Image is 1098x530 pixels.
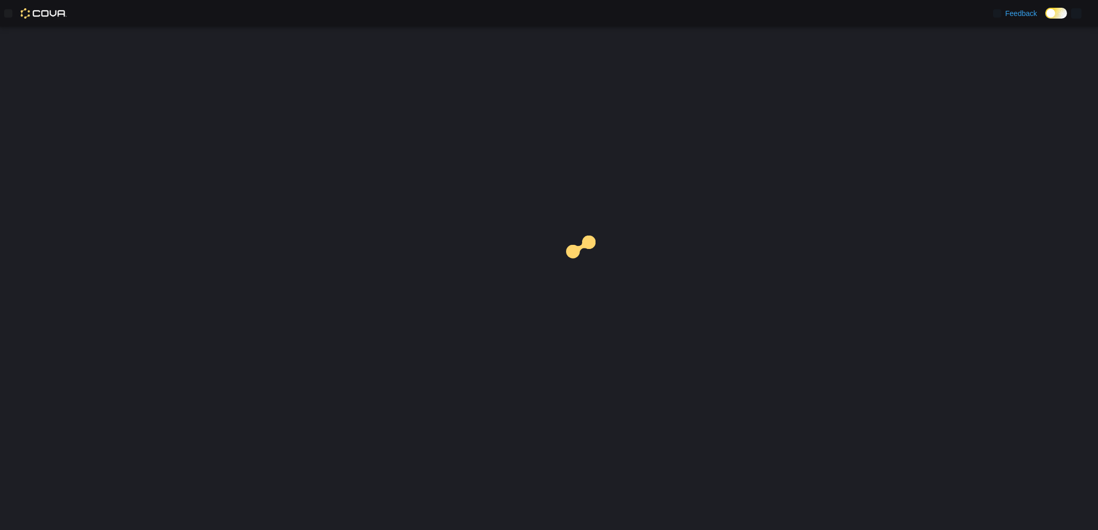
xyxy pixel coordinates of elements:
span: Feedback [1005,8,1037,19]
input: Dark Mode [1045,8,1067,19]
a: Feedback [989,3,1041,24]
img: cova-loader [549,228,627,305]
img: Cova [21,8,67,19]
